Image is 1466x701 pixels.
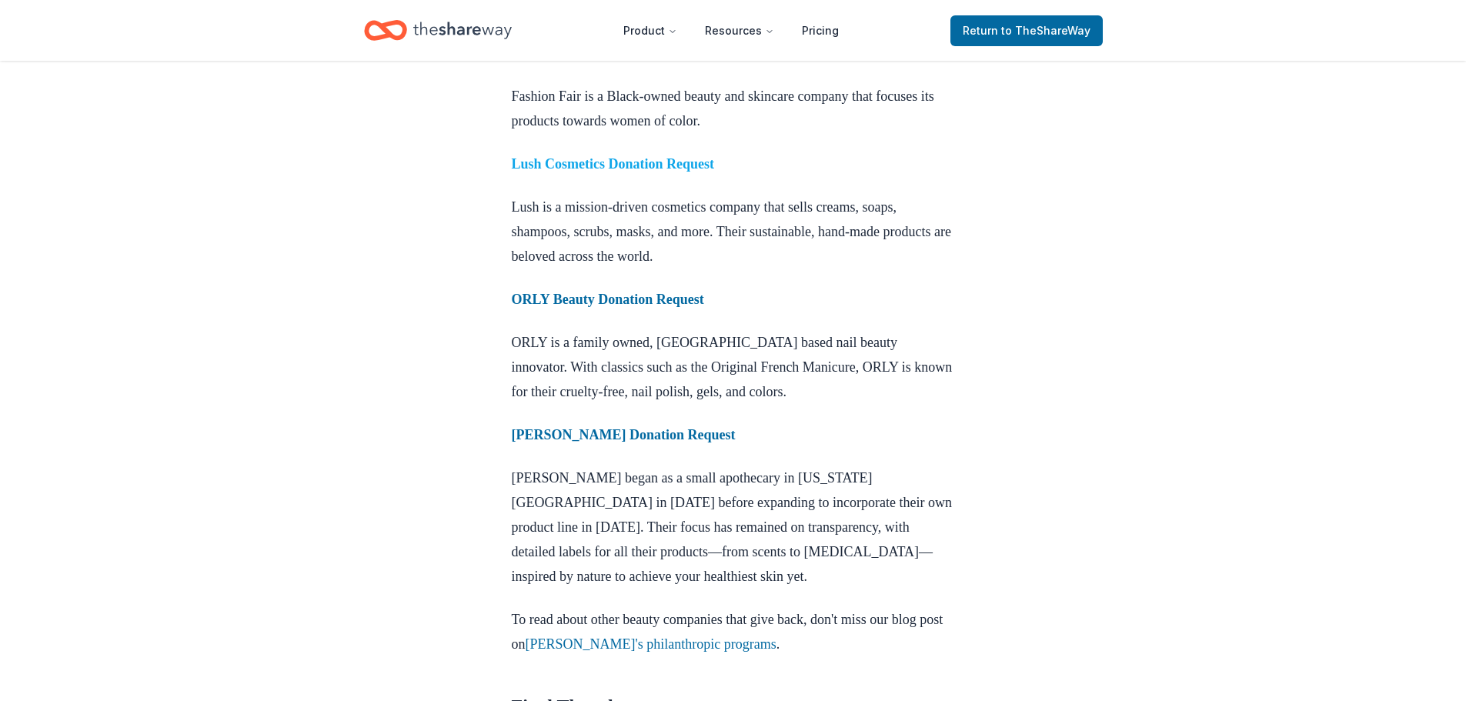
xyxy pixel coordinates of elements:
[512,466,955,589] p: [PERSON_NAME] began as a small apothecary in [US_STATE][GEOGRAPHIC_DATA] in [DATE] before expandi...
[512,292,704,307] a: ORLY Beauty Donation Request
[790,15,851,46] a: Pricing
[611,12,851,48] nav: Main
[364,12,512,48] a: Home
[512,330,955,404] p: ORLY is a family owned, [GEOGRAPHIC_DATA] based nail beauty innovator. With classics such as the ...
[950,15,1103,46] a: Returnto TheShareWay
[512,607,955,656] p: To read about other beauty companies that give back, don't miss our blog post on .
[526,636,776,652] a: [PERSON_NAME]'s philanthropic programs
[512,156,715,172] a: Lush Cosmetics Donation Request
[512,427,736,442] a: [PERSON_NAME] Donation Request
[512,84,955,133] p: Fashion Fair is a Black-owned beauty and skincare company that focuses its products towards women...
[693,15,786,46] button: Resources
[1001,24,1090,37] span: to TheShareWay
[512,195,955,269] p: Lush is a mission-driven cosmetics company that sells creams, soaps, shampoos, scrubs, masks, and...
[963,22,1090,40] span: Return
[611,15,690,46] button: Product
